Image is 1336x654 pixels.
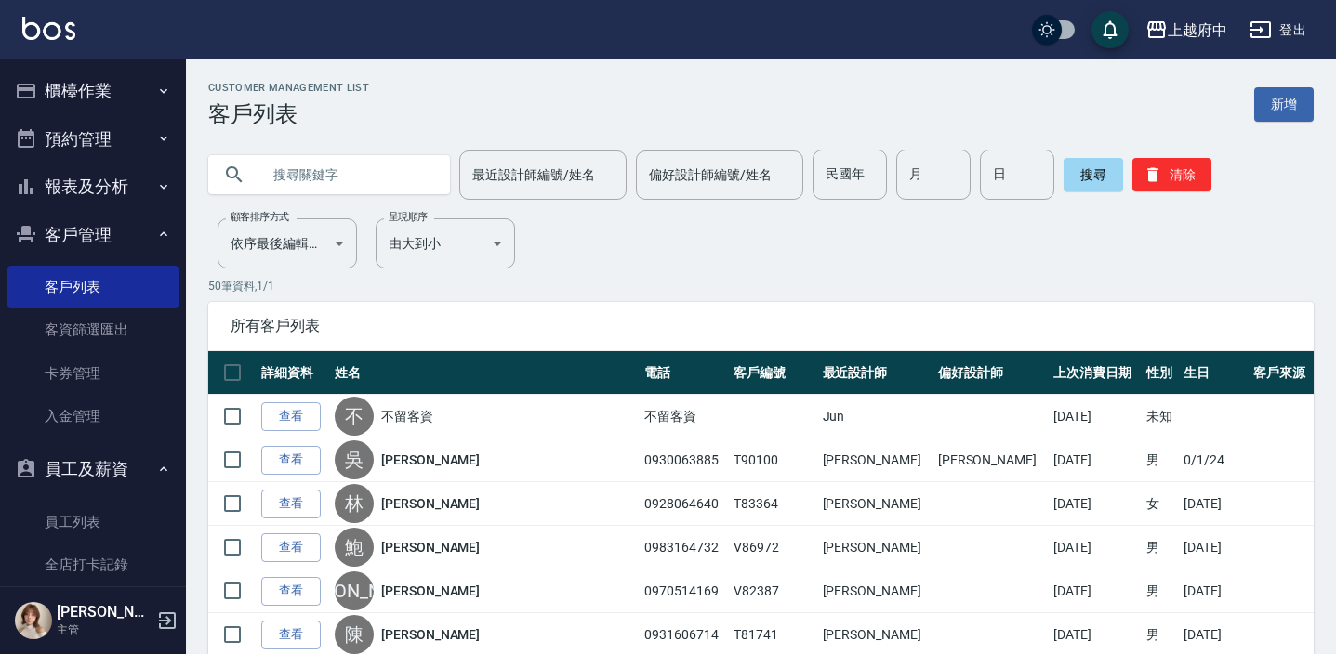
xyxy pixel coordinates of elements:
[335,528,374,567] div: 鮑
[7,501,179,543] a: 員工列表
[640,395,729,438] td: 不留客資
[261,533,321,562] a: 查看
[640,569,729,613] td: 0970514169
[57,603,152,621] h5: [PERSON_NAME]
[7,308,179,351] a: 客資篩選匯出
[376,218,515,268] div: 由大到小
[381,625,480,644] a: [PERSON_NAME]
[818,526,933,569] td: [PERSON_NAME]
[335,440,374,479] div: 吳
[1254,87,1314,122] a: 新增
[257,351,330,395] th: 詳細資料
[729,526,818,569] td: V86972
[1049,351,1142,395] th: 上次消費日期
[1179,526,1248,569] td: [DATE]
[261,577,321,606] a: 查看
[729,351,818,395] th: 客戶編號
[335,615,374,654] div: 陳
[261,490,321,518] a: 查看
[818,351,933,395] th: 最近設計師
[640,482,729,526] td: 0928064640
[729,569,818,613] td: V82387
[330,351,641,395] th: 姓名
[7,115,179,163] button: 預約管理
[218,218,357,268] div: 依序最後編輯時間
[1064,158,1123,191] button: 搜尋
[729,438,818,482] td: T90100
[933,351,1049,395] th: 偏好設計師
[1049,569,1142,613] td: [DATE]
[7,163,179,211] button: 報表及分析
[7,352,179,395] a: 卡券管理
[7,395,179,438] a: 入金管理
[335,397,374,436] div: 不
[1142,351,1179,395] th: 性別
[1179,438,1248,482] td: 0/1/24
[7,543,179,586] a: 全店打卡記錄
[57,621,152,638] p: 主管
[1049,526,1142,569] td: [DATE]
[7,266,179,308] a: 客戶列表
[1091,11,1129,48] button: save
[208,82,369,94] h2: Customer Management List
[640,438,729,482] td: 0930063885
[1049,438,1142,482] td: [DATE]
[381,407,433,425] a: 不留客資
[335,484,374,523] div: 林
[1049,482,1142,526] td: [DATE]
[1179,351,1248,395] th: 生日
[22,17,75,40] img: Logo
[7,211,179,259] button: 客戶管理
[231,210,289,224] label: 顧客排序方式
[335,571,374,610] div: [PERSON_NAME]
[381,494,480,513] a: [PERSON_NAME]
[15,602,52,639] img: Person
[261,621,321,649] a: 查看
[231,317,1291,335] span: 所有客戶列表
[1142,526,1179,569] td: 男
[1242,13,1314,47] button: 登出
[208,278,1314,294] p: 50 筆資料, 1 / 1
[818,569,933,613] td: [PERSON_NAME]
[1168,19,1227,42] div: 上越府中
[381,582,480,600] a: [PERSON_NAME]
[1142,569,1179,613] td: 男
[381,451,480,469] a: [PERSON_NAME]
[1249,351,1314,395] th: 客戶來源
[1142,482,1179,526] td: 女
[208,101,369,127] h3: 客戶列表
[1179,482,1248,526] td: [DATE]
[1138,11,1235,49] button: 上越府中
[261,446,321,475] a: 查看
[818,438,933,482] td: [PERSON_NAME]
[933,438,1049,482] td: [PERSON_NAME]
[381,538,480,556] a: [PERSON_NAME]
[1049,395,1142,438] td: [DATE]
[7,445,179,493] button: 員工及薪資
[261,402,321,431] a: 查看
[818,482,933,526] td: [PERSON_NAME]
[1142,438,1179,482] td: 男
[818,395,933,438] td: Jun
[1179,569,1248,613] td: [DATE]
[640,351,729,395] th: 電話
[729,482,818,526] td: T83364
[389,210,428,224] label: 呈現順序
[640,526,729,569] td: 0983164732
[7,67,179,115] button: 櫃檯作業
[1142,395,1179,438] td: 未知
[1132,158,1211,191] button: 清除
[260,150,435,200] input: 搜尋關鍵字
